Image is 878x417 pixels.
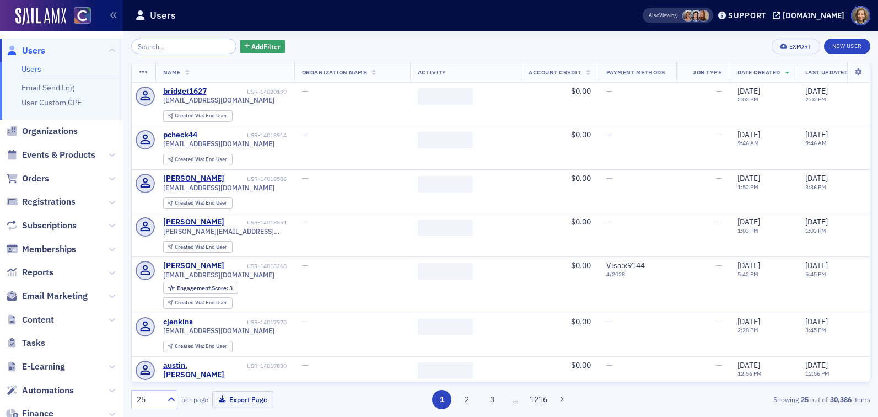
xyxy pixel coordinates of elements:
a: Email Marketing [6,290,88,302]
span: Email Marketing [22,290,88,302]
span: Sheila Duggan [698,10,709,22]
span: — [606,86,612,96]
time: 1:52 PM [737,183,758,191]
time: 2:02 PM [805,95,826,103]
span: $0.00 [571,173,591,183]
span: — [302,130,308,140]
time: 2:02 PM [737,95,758,103]
div: Created Via: End User [163,154,233,165]
a: User Custom CPE [21,98,82,108]
span: Registrations [22,196,76,208]
div: Showing out of items [632,394,870,404]
a: Organizations [6,125,78,137]
span: — [716,86,722,96]
span: — [302,217,308,227]
span: [DATE] [805,130,828,140]
span: Stacy Svendsen [690,10,702,22]
a: Subscriptions [6,220,77,232]
div: Created Via: End User [163,241,233,253]
div: End User [175,200,227,206]
div: Engagement Score: 3 [163,282,238,294]
time: 3:36 PM [805,183,826,191]
span: Automations [22,384,74,397]
span: [EMAIL_ADDRESS][DOMAIN_NAME] [163,327,274,335]
h1: Users [150,9,176,22]
span: Created Via : [175,299,206,306]
span: Profile [851,6,870,25]
span: [DATE] [805,86,828,96]
span: Visa : x9144 [606,260,645,270]
span: — [606,317,612,327]
time: 1:03 PM [737,227,758,234]
span: Last Updated [805,68,848,76]
span: — [716,173,722,183]
a: Email Send Log [21,83,74,93]
span: Subscriptions [22,220,77,232]
span: — [606,173,612,183]
span: [DATE] [805,217,828,227]
a: Reports [6,266,53,279]
a: Content [6,314,54,326]
div: End User [175,300,227,306]
span: [DATE] [805,317,828,327]
span: ‌ [418,263,473,280]
a: austin.[PERSON_NAME] [163,361,245,380]
span: [PERSON_NAME][EMAIL_ADDRESS][DOMAIN_NAME] [163,227,287,236]
span: — [606,130,612,140]
span: Viewing [649,12,677,19]
span: ‌ [418,176,473,193]
span: ‌ [418,88,473,105]
span: Content [22,314,54,326]
time: 5:45 PM [805,270,826,278]
time: 12:56 PM [805,370,829,377]
div: USR-14018586 [226,175,287,183]
div: USR-14017830 [247,362,287,370]
div: Support [728,10,766,20]
button: 1 [432,390,451,409]
input: Search… [131,39,236,54]
span: ‌ [418,319,473,335]
span: Name [163,68,181,76]
a: cjenkins [163,317,193,327]
span: — [716,217,722,227]
span: Date Created [737,68,780,76]
a: bridget1627 [163,87,207,97]
span: [DATE] [737,86,760,96]
span: Created Via : [175,243,206,250]
div: USR-14017970 [195,319,287,326]
div: 25 [137,394,161,405]
span: — [716,130,722,140]
span: — [302,86,308,96]
div: End User [175,244,227,250]
span: [DATE] [737,260,760,270]
span: Created Via : [175,343,206,350]
span: ‌ [418,362,473,379]
span: [DATE] [737,317,760,327]
span: Job Type [693,68,721,76]
div: Also [649,12,659,19]
div: [PERSON_NAME] [163,174,224,184]
span: [DATE] [737,130,760,140]
a: Automations [6,384,74,397]
div: Created Via: End User [163,197,233,209]
div: USR-14018914 [199,132,287,139]
a: Users [21,64,41,74]
label: per page [181,394,208,404]
a: E-Learning [6,361,65,373]
span: — [302,173,308,183]
span: [EMAIL_ADDRESS][DOMAIN_NAME] [163,184,274,192]
span: Created Via : [175,199,206,206]
div: 3 [177,285,233,291]
strong: 25 [799,394,810,404]
time: 12:56 PM [737,370,762,377]
span: ‌ [418,132,473,148]
a: Users [6,45,45,57]
button: 1216 [529,390,548,409]
span: Organizations [22,125,78,137]
a: [PERSON_NAME] [163,261,224,271]
a: New User [824,39,870,54]
span: $0.00 [571,217,591,227]
span: Reports [22,266,53,279]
